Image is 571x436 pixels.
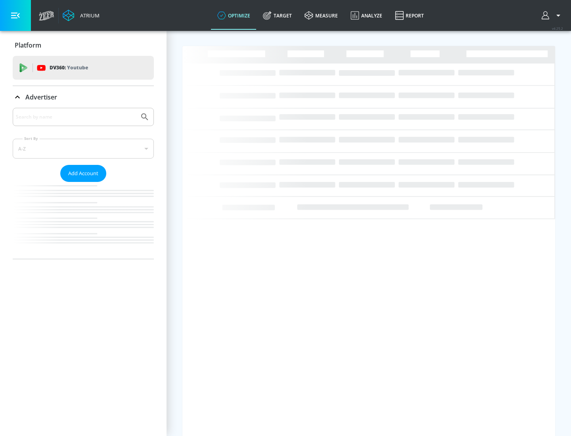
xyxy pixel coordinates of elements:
[16,112,136,122] input: Search by name
[211,1,257,30] a: optimize
[60,165,106,182] button: Add Account
[63,10,100,21] a: Atrium
[50,63,88,72] p: DV360:
[389,1,430,30] a: Report
[25,93,57,101] p: Advertiser
[552,26,563,31] span: v 4.25.2
[13,56,154,80] div: DV360: Youtube
[23,136,40,141] label: Sort By
[13,108,154,259] div: Advertiser
[13,182,154,259] nav: list of Advertiser
[67,63,88,72] p: Youtube
[13,139,154,159] div: A-Z
[15,41,41,50] p: Platform
[298,1,344,30] a: measure
[13,86,154,108] div: Advertiser
[68,169,98,178] span: Add Account
[257,1,298,30] a: Target
[77,12,100,19] div: Atrium
[13,34,154,56] div: Platform
[344,1,389,30] a: Analyze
